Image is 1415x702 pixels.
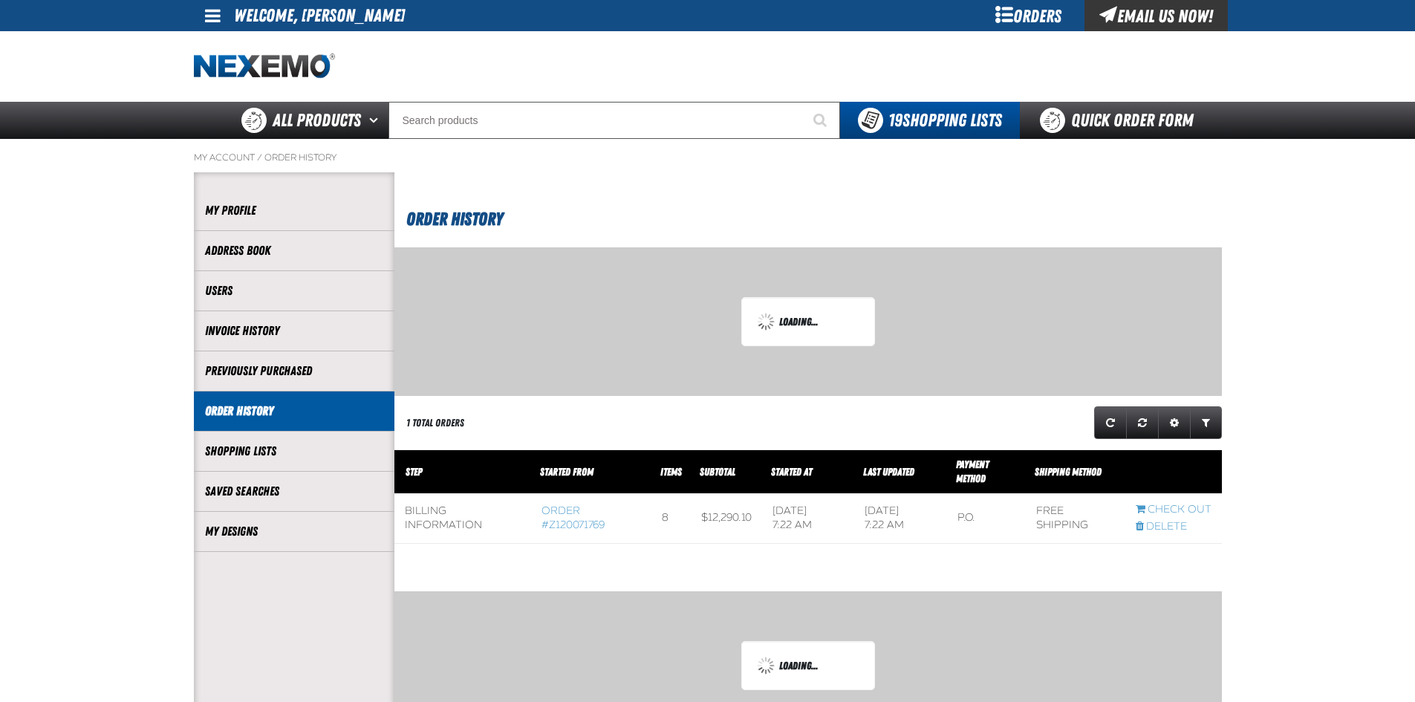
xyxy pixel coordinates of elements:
button: You have 19 Shopping Lists. Open to view details [840,102,1020,139]
a: Last Updated [863,466,914,478]
span: / [257,152,262,163]
a: Address Book [205,242,383,259]
a: Continue checkout started from Z120071769 [1136,503,1211,517]
span: Step [406,466,422,478]
strong: 19 [888,110,902,131]
a: Refresh grid action [1094,406,1127,439]
img: Nexemo logo [194,53,335,79]
a: My Designs [205,523,383,540]
a: Subtotal [700,466,735,478]
td: P.O. [947,494,1026,544]
span: Shopping Lists [888,110,1002,131]
div: Loading... [757,313,859,331]
a: Expand or Collapse Grid Settings [1158,406,1191,439]
input: Search [388,102,840,139]
a: Home [194,53,335,79]
td: [DATE] 7:22 AM [762,494,855,544]
span: Order History [406,209,503,230]
span: Shipping Method [1035,466,1102,478]
a: Reset grid action [1126,406,1159,439]
a: Expand or Collapse Grid Filters [1190,406,1222,439]
nav: Breadcrumbs [194,152,1222,163]
td: $12,290.10 [691,494,762,544]
a: Order #Z120071769 [541,504,605,531]
a: Saved Searches [205,483,383,500]
a: Users [205,282,383,299]
a: Order History [264,152,336,163]
div: Billing Information [405,504,521,533]
a: Started At [771,466,812,478]
a: My Account [194,152,255,163]
a: My Profile [205,202,383,219]
a: Invoice History [205,322,383,339]
a: Order History [205,403,383,420]
div: Loading... [757,657,859,675]
th: Row actions [1125,450,1222,494]
td: 8 [651,494,691,544]
td: [DATE] 7:22 AM [854,494,947,544]
a: Previously Purchased [205,363,383,380]
a: Quick Order Form [1020,102,1221,139]
span: Items [660,466,682,478]
button: Start Searching [803,102,840,139]
div: 1 Total Orders [406,416,464,430]
span: All Products [273,107,361,134]
a: Delete checkout started from Z120071769 [1136,520,1211,534]
td: Free Shipping [1026,494,1125,544]
a: Payment Method [956,458,989,484]
button: Open All Products pages [364,102,388,139]
span: Started From [540,466,593,478]
a: Shopping Lists [205,443,383,460]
